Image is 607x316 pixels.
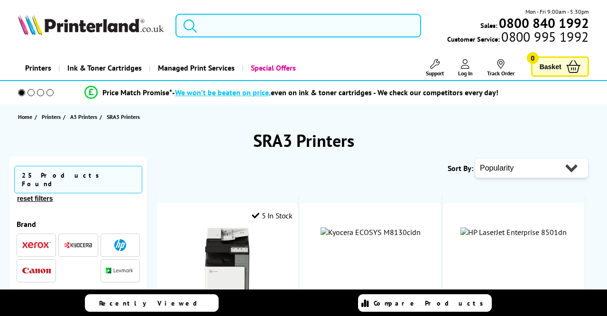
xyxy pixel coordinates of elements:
[426,59,444,77] a: Support
[14,166,142,193] span: 25 Products Found
[42,112,61,122] span: Printers
[17,219,140,229] div: Brand
[447,32,589,44] span: Customer Service:
[19,264,54,277] button: Canon
[460,227,567,237] img: HP LaserJet Enterprise 8501dn
[58,56,149,80] a: Ink & Toner Cartridges
[19,239,54,252] button: Xerox
[540,60,561,73] span: Basket
[106,268,134,273] img: Lexmark
[172,88,498,97] div: - even on ink & toner cartridges - We check our competitors every day!
[175,88,271,97] span: We won’t be beaten on price,
[525,7,589,16] span: Mon - Fri 9:00am - 5:30pm
[103,264,137,277] button: Lexmark
[14,194,55,203] button: reset filters
[103,239,137,252] button: HP
[448,163,473,173] span: Sort By:
[99,299,207,307] span: Recently Viewed
[85,294,219,312] a: Recently Viewed
[70,112,97,122] span: A3 Printers
[527,52,539,64] span: 0
[458,70,473,77] span: Log In
[500,32,589,41] span: 0800 995 1992
[70,112,100,122] a: A3 Printers
[64,242,92,249] img: Kyocera
[67,56,142,80] span: Ink & Toner Cartridges
[480,21,497,30] span: Sales:
[499,14,589,32] b: 0800 840 1992
[321,227,421,237] img: Kyocera ECOSYS M8130cidn
[42,112,63,122] a: Printers
[358,294,492,312] a: Compare Products
[487,59,515,77] a: Track Order
[497,18,589,27] a: 0800 840 1992
[102,88,172,97] span: Price Match Promise*
[18,14,164,35] img: Printerland Logo
[18,14,164,36] a: Printerland Logo
[18,112,35,122] a: Home
[242,56,303,80] a: Special Offers
[149,56,242,80] a: Managed Print Services
[252,211,293,220] div: 5 In Stock
[458,59,473,77] a: Log In
[107,113,140,120] span: SRA3 Printers
[426,70,444,77] span: Support
[374,299,488,307] span: Compare Products
[192,227,263,298] img: Lexmark CX950se (with Lexmark MPS)
[18,56,58,80] a: Printers
[5,84,579,101] li: modal_Promise
[22,242,51,248] img: Xerox
[114,239,126,251] img: HP
[9,129,598,152] h1: SRA3 Printers
[61,239,95,252] button: Kyocera
[531,56,589,77] a: Basket 0
[22,268,51,274] img: Canon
